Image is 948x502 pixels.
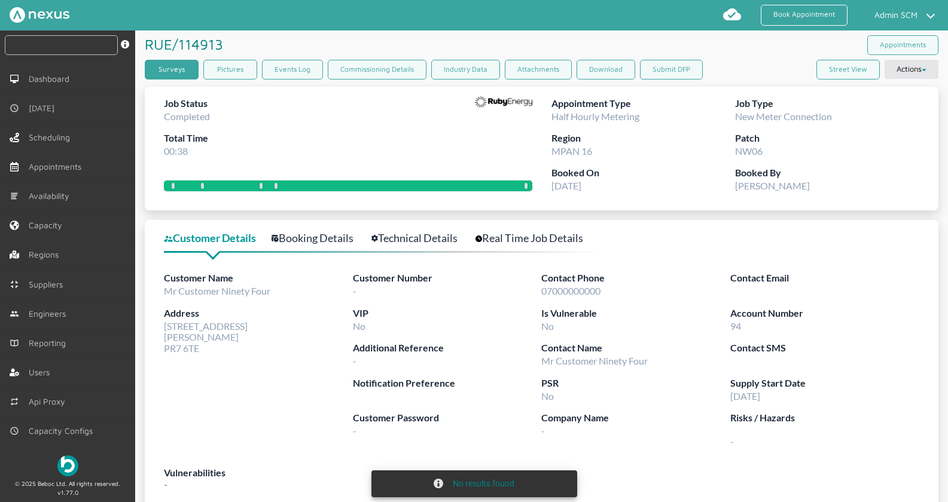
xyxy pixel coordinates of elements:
span: Regions [29,250,63,259]
img: md-list.svg [10,191,19,201]
span: Scheduling [29,133,75,142]
img: md-repeat.svg [10,397,19,406]
label: Region [551,131,736,146]
label: Company Name [541,411,730,426]
label: Job Status [164,96,210,111]
span: No results found [453,479,514,489]
img: md-contract.svg [10,280,19,289]
span: Half Hourly Metering [551,111,639,122]
span: Api Proxy [29,397,70,406]
a: Book Appointment [761,5,848,26]
label: Vulnerabilities [164,466,919,480]
label: Customer Password [353,411,541,426]
a: Surveys [145,60,199,79]
label: Contact Phone [541,271,730,286]
span: 00:38 [164,145,188,157]
img: md-book.svg [10,338,19,348]
img: capacity-left-menu.svg [10,221,19,230]
input: Search by: Ref, PostCode, MPAN, MPRN, Account, Customer [5,35,118,55]
span: Capacity [29,221,67,230]
span: Completed [164,111,210,122]
label: Notification Preference [353,376,541,391]
label: Supply Start Date [730,376,919,391]
span: Dashboard [29,74,74,84]
label: Address [164,306,353,321]
a: Commissioning Details [328,60,426,79]
a: Attachments [505,60,572,79]
h1: RUE/114913 ️️️ [145,30,227,58]
img: Supplier Logo [475,96,532,108]
span: Users [29,368,54,377]
span: New Meter Connection [735,111,832,122]
div: - [164,466,919,498]
label: Customer Name [164,271,353,286]
span: - [353,285,356,296]
span: Mr Customer Ninety Four [164,285,270,296]
label: Is Vulnerable [541,306,730,321]
img: appointments-left-menu.svg [10,162,19,172]
span: Appointments [29,162,86,172]
label: Job Type [735,96,919,111]
img: md-time.svg [10,426,19,436]
span: Availability [29,191,74,201]
label: Booked By [735,166,919,180]
span: Suppliers [29,280,68,289]
span: [STREET_ADDRESS] [PERSON_NAME] PR7 6TE [164,320,248,354]
a: Pictures [203,60,257,79]
span: Capacity Configs [29,426,97,436]
span: - [353,355,356,366]
span: No [541,390,554,402]
span: NW06 [735,145,763,157]
label: Patch [735,131,919,146]
a: Technical Details [371,229,471,247]
span: No [353,320,365,332]
label: Contact Email [730,271,919,286]
span: Mr Customer Ninety Four [541,355,648,366]
span: Reporting [29,338,71,348]
label: VIP [353,306,541,321]
button: Download [577,60,635,79]
span: [DATE] [29,103,59,113]
span: [DATE] [551,180,581,191]
label: Total Time [164,131,210,146]
img: md-cloud-done.svg [723,5,742,24]
span: MPAN 16 [551,145,592,157]
label: Additional Reference [353,341,541,356]
button: Street View [816,60,880,79]
a: Industry Data [431,60,500,79]
span: - [541,425,545,436]
a: Appointments [867,35,938,55]
a: Events Log [262,60,323,79]
span: - [730,426,919,447]
label: Risks / Hazards [730,411,919,426]
a: Booking Details [272,229,367,247]
a: Customer Details [164,229,269,247]
span: - [353,425,356,436]
img: md-time.svg [10,103,19,113]
button: Actions [885,60,938,79]
a: Real Time Job Details [475,229,596,247]
img: md-people.svg [10,309,19,319]
img: regions.left-menu.svg [10,250,19,259]
span: [DATE] [730,390,760,402]
label: Appointment Type [551,96,736,111]
label: Contact SMS [730,341,919,356]
button: Submit DFP [640,60,703,79]
span: 94 [730,320,741,332]
span: No [541,320,554,332]
label: Account Number [730,306,919,321]
img: md-desktop.svg [10,74,19,84]
label: Booked On [551,166,736,180]
label: Customer Number [353,271,541,286]
label: PSR [541,376,730,391]
img: scheduling-left-menu.svg [10,133,19,142]
label: Contact Name [541,341,730,356]
span: 07000000000 [541,285,600,296]
img: user-left-menu.svg [10,368,19,377]
span: [PERSON_NAME] [735,180,810,191]
span: Engineers [29,309,71,319]
img: Beboc Logo [57,455,78,476]
img: Nexus [10,7,69,23]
